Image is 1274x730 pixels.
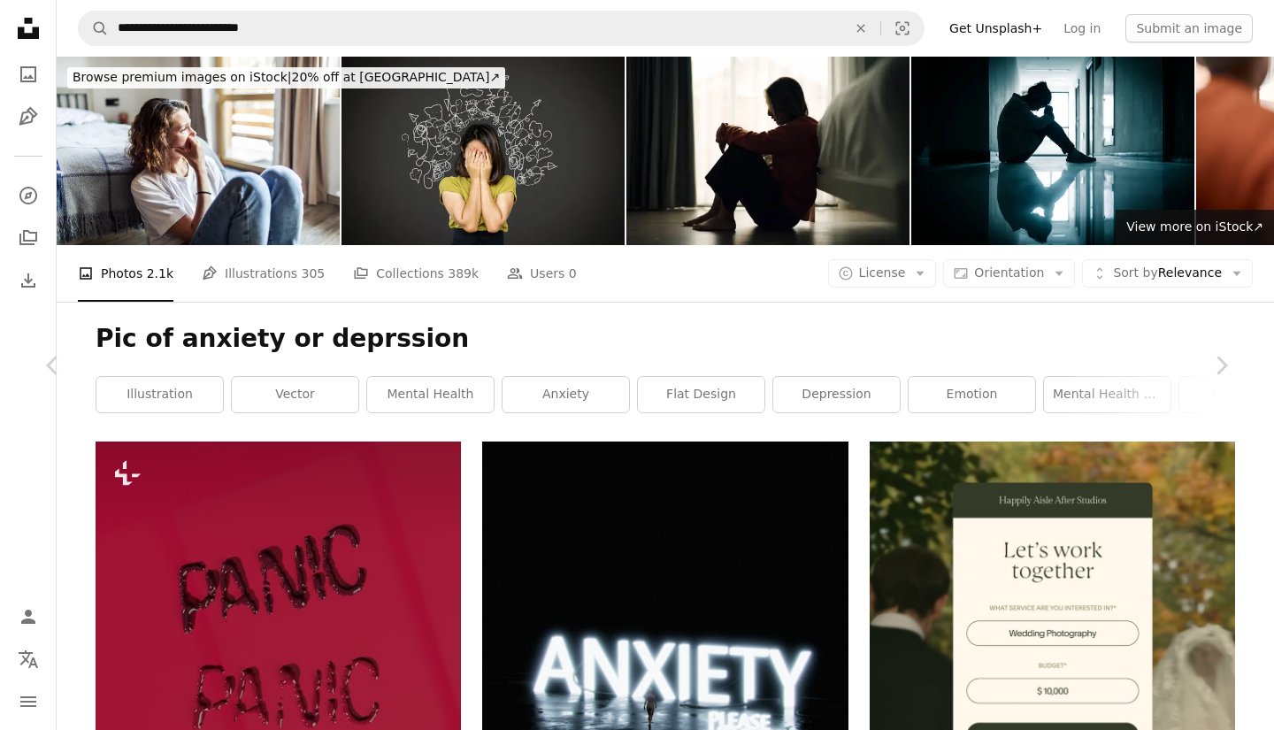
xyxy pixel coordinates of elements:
[828,259,937,288] button: License
[353,245,479,302] a: Collections 389k
[11,684,46,719] button: Menu
[73,70,291,84] span: Browse premium images on iStock |
[773,377,900,412] a: depression
[909,377,1035,412] a: emotion
[79,12,109,45] button: Search Unsplash
[342,57,625,245] img: depressed Asian woman in deep many thoughts, having problem with over thinking
[881,12,924,45] button: Visual search
[57,57,340,245] img: Bad news
[569,264,577,283] span: 0
[1168,280,1274,450] a: Next
[96,377,223,412] a: illustration
[78,11,925,46] form: Find visuals sitewide
[1082,259,1253,288] button: Sort byRelevance
[11,99,46,134] a: Illustrations
[939,14,1053,42] a: Get Unsplash+
[1113,265,1157,280] span: Sort by
[367,377,494,412] a: mental health
[57,57,516,99] a: Browse premium images on iStock|20% off at [GEOGRAPHIC_DATA]↗
[1113,265,1222,282] span: Relevance
[503,377,629,412] a: anxiety
[1053,14,1111,42] a: Log in
[638,377,764,412] a: flat design
[202,245,325,302] a: Illustrations 305
[1116,210,1274,245] a: View more on iStock↗
[96,323,1235,355] h1: Pic of anxiety or deprssion
[11,263,46,298] a: Download History
[626,57,909,245] img: Woman depression in bedroom.
[73,70,500,84] span: 20% off at [GEOGRAPHIC_DATA] ↗
[974,265,1044,280] span: Orientation
[11,178,46,213] a: Explore
[448,264,479,283] span: 389k
[11,57,46,92] a: Photos
[507,245,577,302] a: Users 0
[1044,377,1170,412] a: mental health awareness
[11,220,46,256] a: Collections
[302,264,326,283] span: 305
[859,265,906,280] span: License
[1125,14,1253,42] button: Submit an image
[11,599,46,634] a: Log in / Sign up
[841,12,880,45] button: Clear
[943,259,1075,288] button: Orientation
[96,677,461,693] a: the words panic are written on a red background
[911,57,1194,245] img: Loneliness Teenage Girls
[11,642,46,677] button: Language
[482,662,848,678] a: a person standing in a dark area
[1126,219,1263,234] span: View more on iStock ↗
[232,377,358,412] a: vector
